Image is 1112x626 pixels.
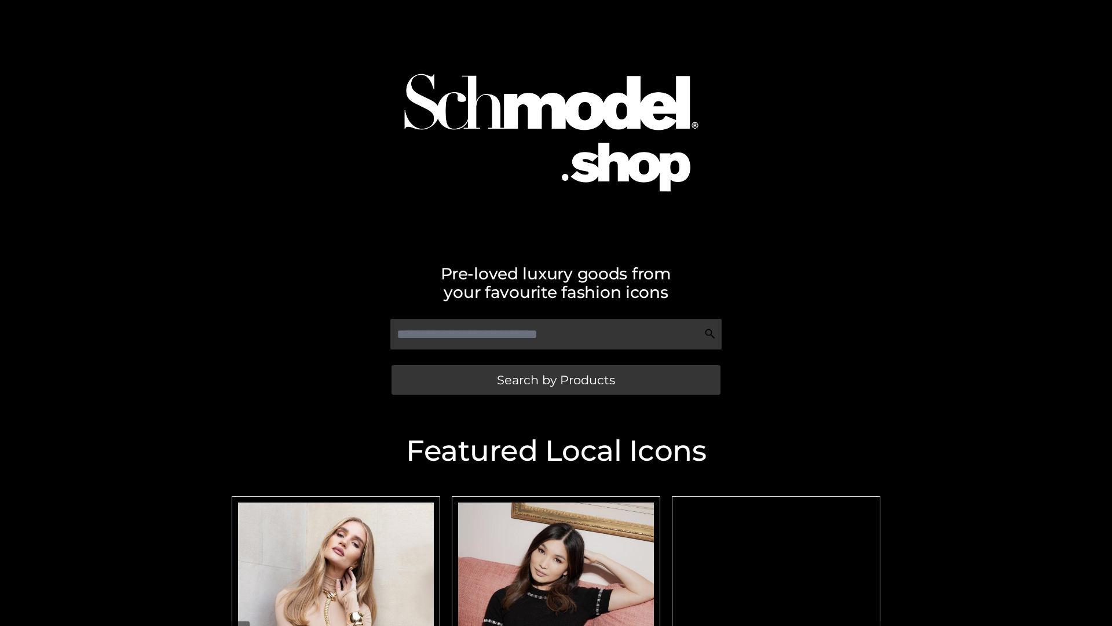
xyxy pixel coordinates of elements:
[226,264,886,301] h2: Pre-loved luxury goods from your favourite fashion icons
[497,374,615,386] span: Search by Products
[704,328,716,340] img: Search Icon
[392,365,720,395] a: Search by Products
[226,436,886,465] h2: Featured Local Icons​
